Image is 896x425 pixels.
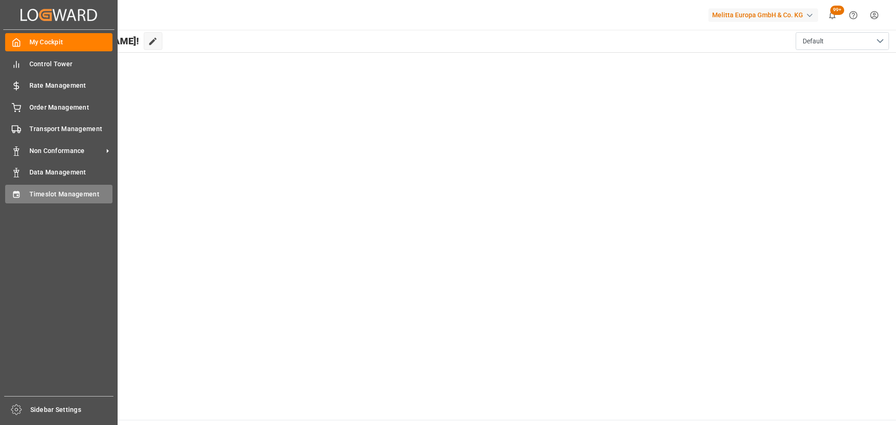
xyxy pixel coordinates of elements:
span: Rate Management [29,81,113,91]
span: My Cockpit [29,37,113,47]
span: Sidebar Settings [30,405,114,415]
button: show 100 new notifications [822,5,843,26]
span: Non Conformance [29,146,103,156]
span: Control Tower [29,59,113,69]
a: Order Management [5,98,112,116]
span: Timeslot Management [29,189,113,199]
a: Transport Management [5,120,112,138]
div: Melitta Europa GmbH & Co. KG [708,8,818,22]
a: My Cockpit [5,33,112,51]
span: Default [803,36,824,46]
span: Order Management [29,103,113,112]
span: Transport Management [29,124,113,134]
span: Data Management [29,167,113,177]
button: open menu [796,32,889,50]
a: Data Management [5,163,112,181]
a: Rate Management [5,77,112,95]
button: Melitta Europa GmbH & Co. KG [708,6,822,24]
button: Help Center [843,5,864,26]
span: 99+ [830,6,844,15]
a: Timeslot Management [5,185,112,203]
span: Hello [PERSON_NAME]! [39,32,139,50]
a: Control Tower [5,55,112,73]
